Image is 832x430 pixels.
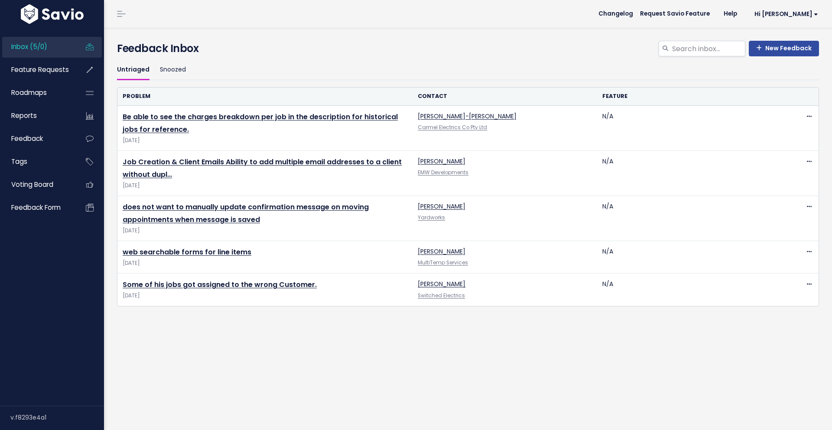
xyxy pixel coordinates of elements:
td: N/A [597,151,782,196]
a: Hi [PERSON_NAME] [744,7,825,21]
td: N/A [597,274,782,306]
a: Carmel Electrics Co Pty Ltd [418,124,487,131]
img: logo-white.9d6f32f41409.svg [19,4,86,24]
span: Feedback form [11,203,61,212]
span: Roadmaps [11,88,47,97]
a: [PERSON_NAME] [418,280,465,288]
span: Feature Requests [11,65,69,74]
span: Feedback [11,134,43,143]
a: Feedback [2,129,72,149]
a: Tags [2,152,72,172]
a: Feedback form [2,198,72,218]
span: [DATE] [123,259,407,268]
span: Reports [11,111,37,120]
a: New Feedback [749,41,819,56]
td: N/A [597,196,782,241]
span: Inbox (5/0) [11,42,47,51]
a: Voting Board [2,175,72,195]
a: [PERSON_NAME] [418,202,465,211]
a: Some of his jobs got assigned to the wrong Customer. [123,280,317,290]
span: Changelog [598,11,633,17]
div: v.f8293e4a1 [10,406,104,429]
td: N/A [597,241,782,274]
a: Feature Requests [2,60,72,80]
ul: Filter feature requests [117,60,819,80]
span: Voting Board [11,180,53,189]
td: N/A [597,106,782,151]
input: Search inbox... [671,41,745,56]
a: does not want to manually update confirmation message on moving appointments when message is saved [123,202,369,225]
a: Reports [2,106,72,126]
span: Hi [PERSON_NAME] [754,11,818,17]
a: Roadmaps [2,83,72,103]
span: Tags [11,157,27,166]
a: Untriaged [117,60,149,80]
span: [DATE] [123,136,407,145]
a: Inbox (5/0) [2,37,72,57]
a: EMW Developments [418,169,468,176]
a: [PERSON_NAME] [418,247,465,256]
span: [DATE] [123,291,407,300]
a: MultiTemp Services [418,259,468,266]
a: [PERSON_NAME]-[PERSON_NAME] [418,112,517,121]
h4: Feedback Inbox [117,41,819,56]
span: [DATE] [123,226,407,235]
a: Yardworks [418,214,445,221]
a: web searchable forms for line items [123,247,251,257]
span: [DATE] [123,181,407,190]
th: Feature [597,88,782,105]
a: Job Creation & Client Emails Ability to add multiple email addresses to a client without dupl… [123,157,402,179]
a: Be able to see the charges breakdown per job in the description for historical jobs for reference. [123,112,398,134]
a: Switched Electrics [418,292,465,299]
a: Snoozed [160,60,186,80]
a: [PERSON_NAME] [418,157,465,166]
th: Problem [117,88,413,105]
a: Help [717,7,744,20]
th: Contact [413,88,597,105]
a: Request Savio Feature [633,7,717,20]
